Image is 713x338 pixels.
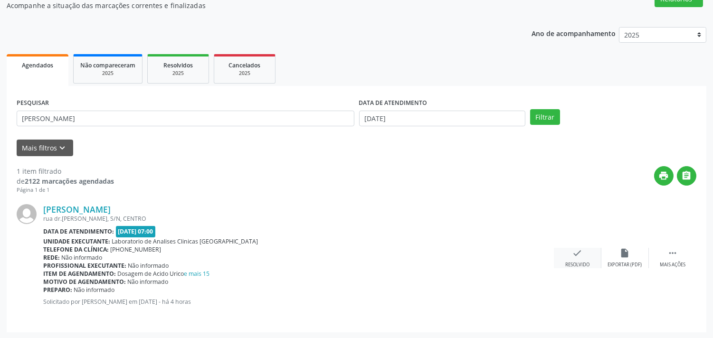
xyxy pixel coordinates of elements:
[74,286,115,294] span: Não informado
[118,270,210,278] span: Dosagem de Acido Urico
[17,186,114,194] div: Página 1 de 1
[43,245,109,253] b: Telefone da clínica:
[17,140,73,156] button: Mais filtroskeyboard_arrow_down
[359,111,525,127] input: Selecione um intervalo
[677,166,696,186] button: 
[43,262,126,270] b: Profissional executante:
[22,61,53,69] span: Agendados
[660,262,685,268] div: Mais ações
[17,166,114,176] div: 1 item filtrado
[128,262,169,270] span: Não informado
[43,286,72,294] b: Preparo:
[43,204,111,215] a: [PERSON_NAME]
[154,70,202,77] div: 2025
[17,96,49,111] label: PESQUISAR
[7,0,496,10] p: Acompanhe a situação das marcações correntes e finalizadas
[128,278,169,286] span: Não informado
[25,177,114,186] strong: 2122 marcações agendadas
[112,237,258,245] span: Laboratorio de Analises Clinicas [GEOGRAPHIC_DATA]
[17,111,354,127] input: Nome, CNS
[532,27,616,39] p: Ano de acompanhamento
[565,262,589,268] div: Resolvido
[111,245,162,253] span: [PHONE_NUMBER]
[17,204,37,224] img: img
[229,61,261,69] span: Cancelados
[530,109,560,125] button: Filtrar
[659,170,669,181] i: print
[163,61,193,69] span: Resolvidos
[43,278,126,286] b: Motivo de agendamento:
[43,237,110,245] b: Unidade executante:
[221,70,268,77] div: 2025
[184,270,210,278] a: e mais 15
[62,253,103,262] span: Não informado
[57,143,68,153] i: keyboard_arrow_down
[682,170,692,181] i: 
[572,248,583,258] i: check
[43,215,554,223] div: rua dr.[PERSON_NAME], S/N, CENTRO
[80,70,135,77] div: 2025
[43,253,60,262] b: Rede:
[116,226,156,237] span: [DATE] 07:00
[17,176,114,186] div: de
[43,227,114,235] b: Data de atendimento:
[608,262,642,268] div: Exportar (PDF)
[359,96,428,111] label: DATA DE ATENDIMENTO
[667,248,678,258] i: 
[80,61,135,69] span: Não compareceram
[43,298,554,306] p: Solicitado por [PERSON_NAME] em [DATE] - há 4 horas
[620,248,630,258] i: insert_drive_file
[43,270,116,278] b: Item de agendamento:
[654,166,674,186] button: print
